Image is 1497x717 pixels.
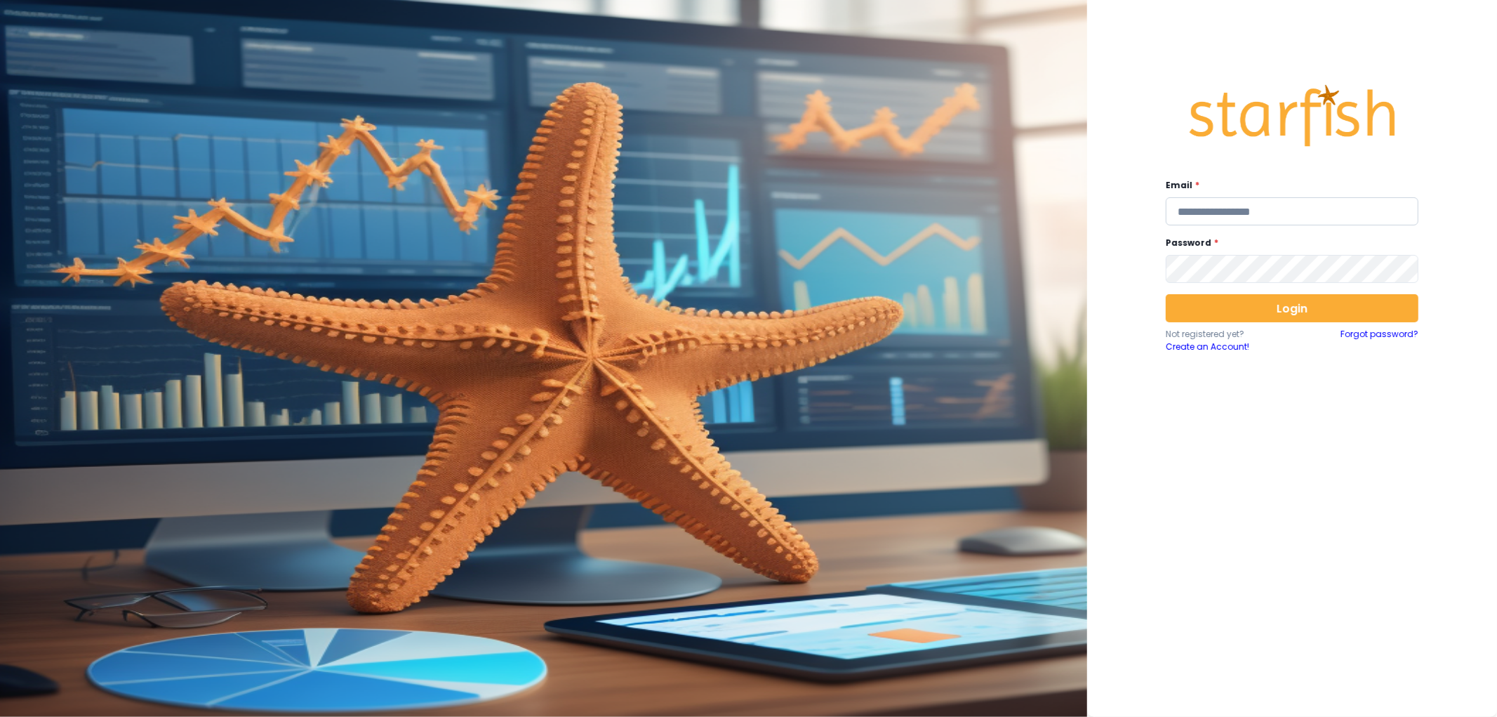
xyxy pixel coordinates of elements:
[1166,237,1410,249] label: Password
[1166,328,1292,341] p: Not registered yet?
[1166,294,1418,322] button: Login
[1166,179,1410,192] label: Email
[1166,341,1292,353] a: Create an Account!
[1340,328,1418,353] a: Forgot password?
[1187,72,1397,160] img: Logo.42cb71d561138c82c4ab.png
